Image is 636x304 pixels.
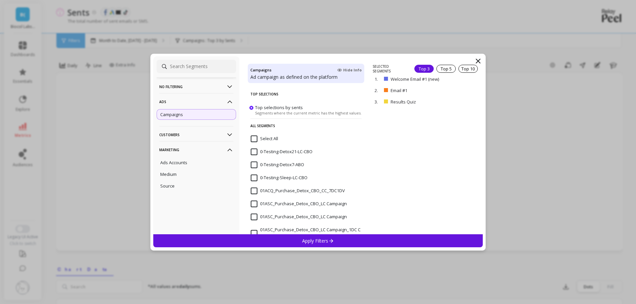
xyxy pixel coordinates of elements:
[251,214,347,220] span: 01ASC_Purchase_Detox_CBO_LC Campaign
[302,238,334,244] p: Apply Filters
[250,118,362,133] p: All Segments
[255,110,362,115] span: Segments where the current metric has the highest values.
[414,65,434,73] div: Top 3
[337,67,362,73] span: Hide Info
[255,104,303,110] span: Top selections by sents
[375,76,381,82] p: 1.
[160,183,175,189] p: Source
[159,78,233,95] p: No filtering
[373,64,406,73] p: SELECTED SEGMENTS
[391,99,447,105] p: Results Quiz
[251,175,307,181] span: 0-Testing-Sleep-LC-CBO
[160,111,183,117] p: Campaigns
[250,87,362,101] p: Top Selections
[375,99,381,105] p: 3.
[157,60,236,73] input: Search Segments
[250,66,271,74] h4: Campaigns
[159,93,233,110] p: Ads
[391,87,443,93] p: Email #1
[458,65,478,73] div: Top 10
[251,188,345,194] span: 01ACQ_Purchase_Detox_CBO_CC_7DC1DV
[436,65,456,73] div: Top 5
[391,76,459,82] p: Welcome Email #1 (new)
[251,227,361,240] span: 01ASC_Purchase_Detox_CBO_LC Campaign_1DC Campaign
[375,87,381,93] p: 2.
[251,201,347,207] span: 01ASC_Purchase_Detox_CBO_LC Campaign
[250,74,362,80] p: Ad campaign as defined on the platform
[160,160,187,166] p: Ads Accounts
[159,141,233,158] p: Marketing
[251,148,312,155] span: 0-Testing-Detox21-LC-CBO
[160,171,177,177] p: Medium
[159,126,233,143] p: Customers
[251,135,278,142] span: Select All
[251,162,304,168] span: 0-Testing-Detox7-ABO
